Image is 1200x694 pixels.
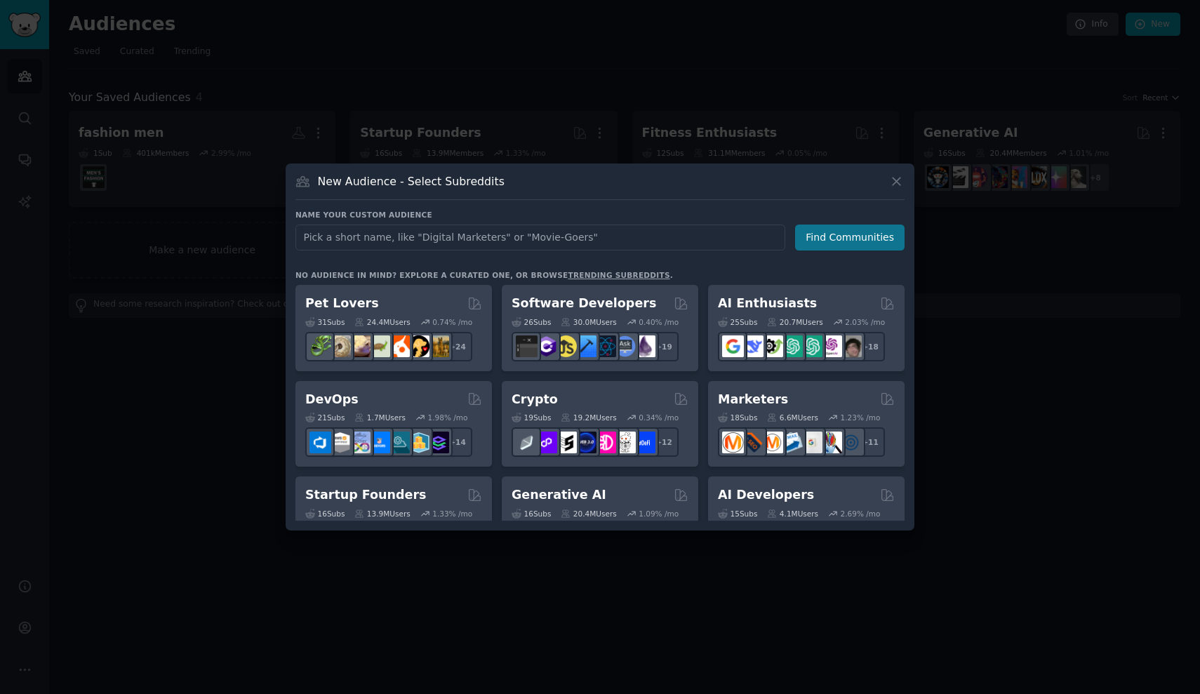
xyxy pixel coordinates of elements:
[742,335,764,357] img: DeepSeek
[512,317,551,327] div: 26 Sub s
[329,432,351,453] img: AWS_Certified_Experts
[639,509,679,519] div: 1.09 % /mo
[840,432,862,453] img: OnlineMarketing
[722,432,744,453] img: content_marketing
[555,432,577,453] img: ethstaker
[388,335,410,357] img: cockatiel
[594,432,616,453] img: defiblockchain
[795,225,905,251] button: Find Communities
[305,509,345,519] div: 16 Sub s
[840,335,862,357] img: ArtificalIntelligence
[801,335,822,357] img: chatgpt_prompts_
[349,432,371,453] img: Docker_DevOps
[512,413,551,422] div: 19 Sub s
[512,391,558,408] h2: Crypto
[349,335,371,357] img: leopardgeckos
[855,427,885,457] div: + 11
[649,332,679,361] div: + 19
[634,432,655,453] img: defi_
[516,432,538,453] img: ethfinance
[614,432,636,453] img: CryptoNews
[634,335,655,357] img: elixir
[516,335,538,357] img: software
[781,432,803,453] img: Emailmarketing
[801,432,822,453] img: googleads
[408,335,429,357] img: PetAdvice
[841,413,881,422] div: 1.23 % /mo
[718,486,814,504] h2: AI Developers
[512,295,656,312] h2: Software Developers
[354,413,406,422] div: 1.7M Users
[718,391,788,408] h2: Marketers
[309,432,331,453] img: azuredevops
[855,332,885,361] div: + 18
[432,509,472,519] div: 1.33 % /mo
[354,509,410,519] div: 13.9M Users
[639,413,679,422] div: 0.34 % /mo
[761,335,783,357] img: AItoolsCatalog
[767,509,818,519] div: 4.1M Users
[845,317,885,327] div: 2.03 % /mo
[295,270,673,280] div: No audience in mind? Explore a curated one, or browse .
[408,432,429,453] img: aws_cdk
[427,335,449,357] img: dogbreed
[535,432,557,453] img: 0xPolygon
[575,335,596,357] img: iOSProgramming
[781,335,803,357] img: chatgpt_promptDesign
[561,509,616,519] div: 20.4M Users
[427,432,449,453] img: PlatformEngineers
[354,317,410,327] div: 24.4M Users
[561,413,616,422] div: 19.2M Users
[368,432,390,453] img: DevOpsLinks
[575,432,596,453] img: web3
[820,432,842,453] img: MarketingResearch
[309,335,331,357] img: herpetology
[767,413,818,422] div: 6.6M Users
[368,335,390,357] img: turtle
[718,413,757,422] div: 18 Sub s
[639,317,679,327] div: 0.40 % /mo
[443,427,472,457] div: + 14
[388,432,410,453] img: platformengineering
[649,427,679,457] div: + 12
[428,413,468,422] div: 1.98 % /mo
[295,210,905,220] h3: Name your custom audience
[820,335,842,357] img: OpenAIDev
[512,509,551,519] div: 16 Sub s
[767,317,822,327] div: 20.7M Users
[295,225,785,251] input: Pick a short name, like "Digital Marketers" or "Movie-Goers"
[305,317,345,327] div: 31 Sub s
[305,295,379,312] h2: Pet Lovers
[535,335,557,357] img: csharp
[512,486,606,504] h2: Generative AI
[742,432,764,453] img: bigseo
[718,317,757,327] div: 25 Sub s
[318,174,505,189] h3: New Audience - Select Subreddits
[841,509,881,519] div: 2.69 % /mo
[305,486,426,504] h2: Startup Founders
[722,335,744,357] img: GoogleGeminiAI
[555,335,577,357] img: learnjavascript
[568,271,669,279] a: trending subreddits
[614,335,636,357] img: AskComputerScience
[305,413,345,422] div: 21 Sub s
[718,295,817,312] h2: AI Enthusiasts
[718,509,757,519] div: 15 Sub s
[305,391,359,408] h2: DevOps
[761,432,783,453] img: AskMarketing
[594,335,616,357] img: reactnative
[432,317,472,327] div: 0.74 % /mo
[329,335,351,357] img: ballpython
[443,332,472,361] div: + 24
[561,317,616,327] div: 30.0M Users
